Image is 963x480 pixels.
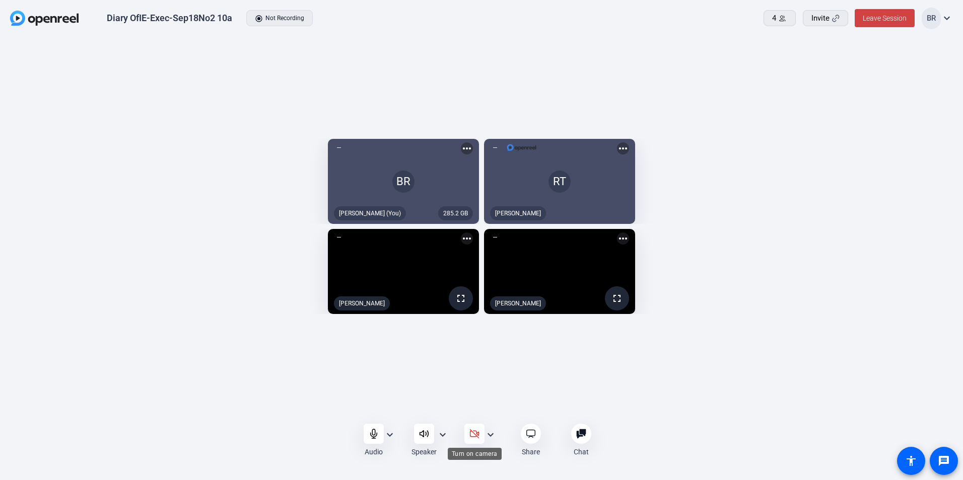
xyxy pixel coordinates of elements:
[574,447,589,457] div: Chat
[461,142,473,154] mat-icon: more_horiz
[461,232,473,245] mat-icon: more_horiz
[855,9,915,27] button: Leave Session
[938,455,950,467] mat-icon: message
[10,11,79,26] img: OpenReel logo
[772,13,776,24] span: 4
[922,8,941,29] div: BR
[548,171,571,193] div: RT
[811,13,830,24] span: Invite
[490,206,546,220] div: [PERSON_NAME]
[448,448,502,460] div: Turn on camera
[334,206,406,220] div: [PERSON_NAME] (You)
[905,455,917,467] mat-icon: accessibility
[941,12,953,24] mat-icon: expand_more
[522,447,540,457] div: Share
[334,296,390,310] div: [PERSON_NAME]
[485,429,497,441] mat-icon: expand_more
[803,10,848,26] button: Invite
[490,296,546,310] div: [PERSON_NAME]
[107,12,232,24] div: Diary OfIE-Exec-Sep18No2 10a
[365,447,383,457] div: Audio
[392,171,415,193] div: BR
[384,429,396,441] mat-icon: expand_more
[411,447,437,457] div: Speaker
[437,429,449,441] mat-icon: expand_more
[506,142,537,152] img: logo
[611,292,623,304] mat-icon: fullscreen
[617,142,629,154] mat-icon: more_horiz
[617,232,629,245] mat-icon: more_horiz
[455,292,467,304] mat-icon: fullscreen
[764,10,796,26] button: 4
[863,14,907,22] span: Leave Session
